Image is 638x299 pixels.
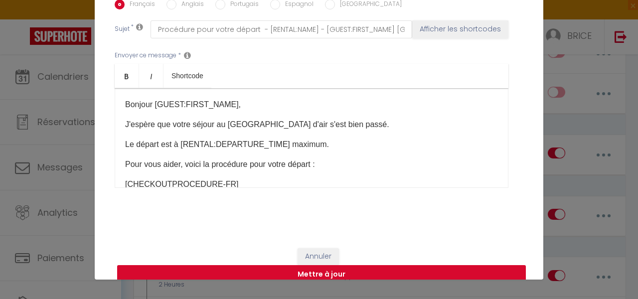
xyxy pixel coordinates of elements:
button: Annuler [298,248,339,265]
a: Bold [115,64,139,88]
p: Bonjour [GUEST:FIRST_NAME], [125,99,498,111]
label: Sujet [115,24,130,35]
a: Shortcode [163,64,211,88]
p: [CHECKOUTPROCEDURE-FR] [125,178,498,190]
i: Message [184,51,191,59]
a: Italic [139,64,163,88]
p: Pour vous aider, voici la procédure pour votre départ : [125,158,498,170]
button: Afficher les shortcodes [412,20,508,38]
button: Mettre à jour [117,265,526,284]
p: J'espère que votre séjour au [GEOGRAPHIC_DATA] d'air s'est bien passé. [125,119,498,131]
label: Envoyer ce message [115,51,176,60]
i: Subject [136,23,143,31]
p: Le départ est à [RENTAL:DEPARTURE_TIME] maximum. [125,139,498,150]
